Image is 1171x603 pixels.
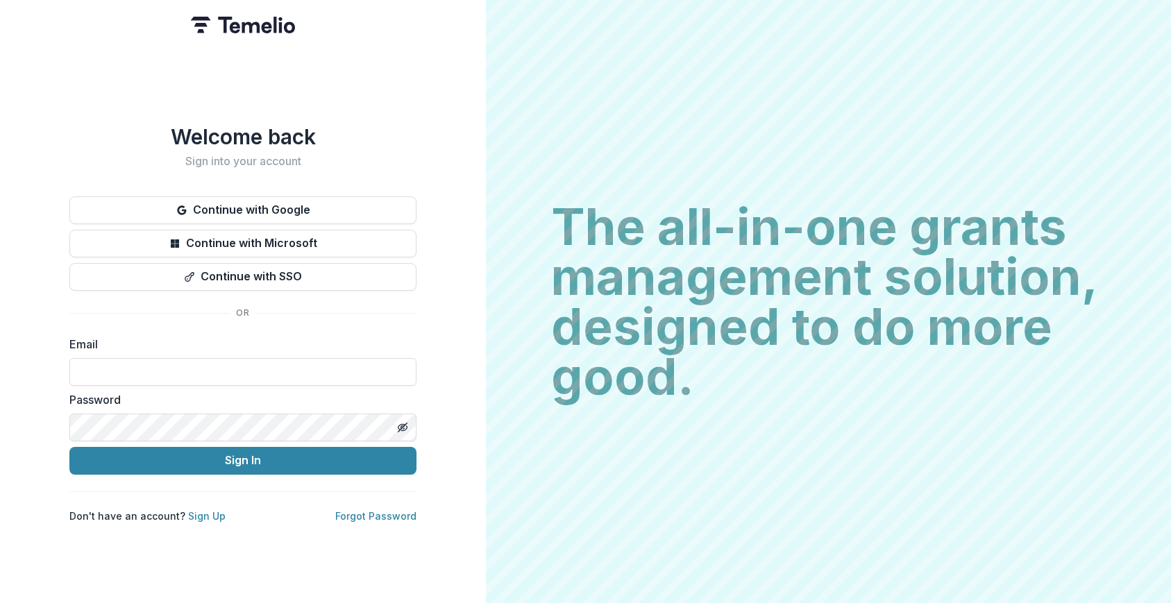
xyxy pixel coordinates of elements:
img: Temelio [191,17,295,33]
button: Continue with SSO [69,263,416,291]
label: Email [69,336,408,353]
h1: Welcome back [69,124,416,149]
label: Password [69,391,408,408]
p: Don't have an account? [69,509,226,523]
button: Toggle password visibility [391,416,414,439]
a: Sign Up [188,510,226,522]
button: Continue with Microsoft [69,230,416,257]
button: Continue with Google [69,196,416,224]
h2: Sign into your account [69,155,416,168]
a: Forgot Password [335,510,416,522]
button: Sign In [69,447,416,475]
